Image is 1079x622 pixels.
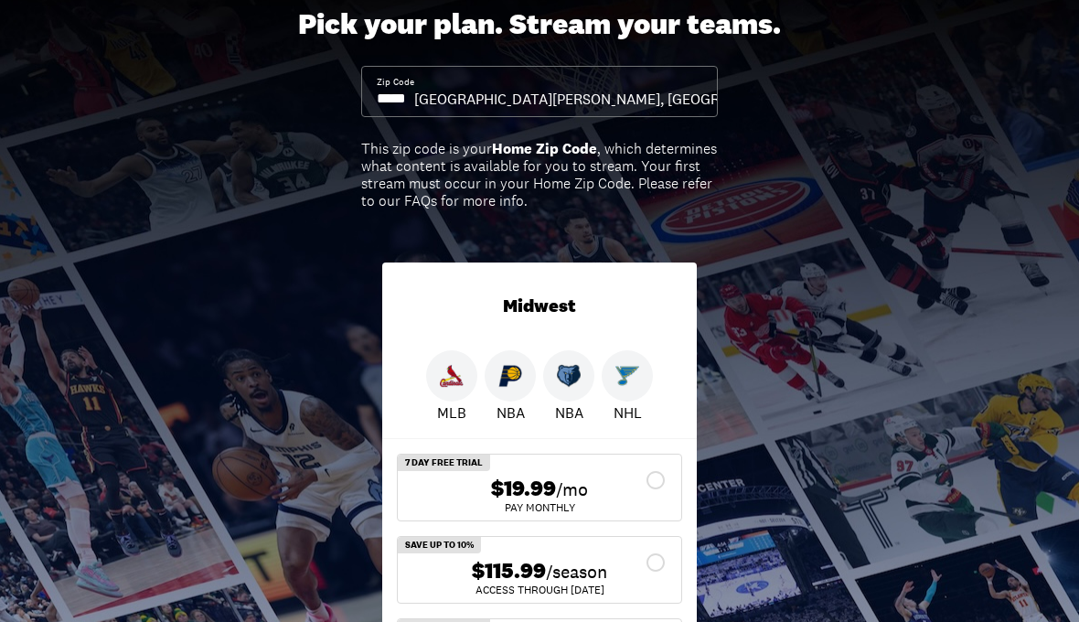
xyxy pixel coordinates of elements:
[614,402,642,424] p: NHL
[412,503,667,514] div: Pay Monthly
[440,365,464,389] img: Cardinals
[398,456,490,472] div: 7 Day Free Trial
[361,141,718,211] div: This zip code is your , which determines what content is available for you to stream. Your first ...
[497,402,525,424] p: NBA
[437,402,466,424] p: MLB
[298,8,781,43] div: Pick your plan. Stream your teams.
[555,402,583,424] p: NBA
[557,365,581,389] img: Grizzlies
[498,365,522,389] img: Pacers
[398,538,481,554] div: Save Up To 10%
[546,560,607,585] span: /season
[615,365,639,389] img: Blues
[382,263,697,351] div: Midwest
[414,90,806,110] div: [GEOGRAPHIC_DATA][PERSON_NAME], [GEOGRAPHIC_DATA]
[556,477,588,503] span: /mo
[472,559,546,585] span: $115.99
[492,140,597,159] b: Home Zip Code
[412,585,667,596] div: ACCESS THROUGH [DATE]
[377,77,414,90] div: Zip Code
[491,477,556,503] span: $19.99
